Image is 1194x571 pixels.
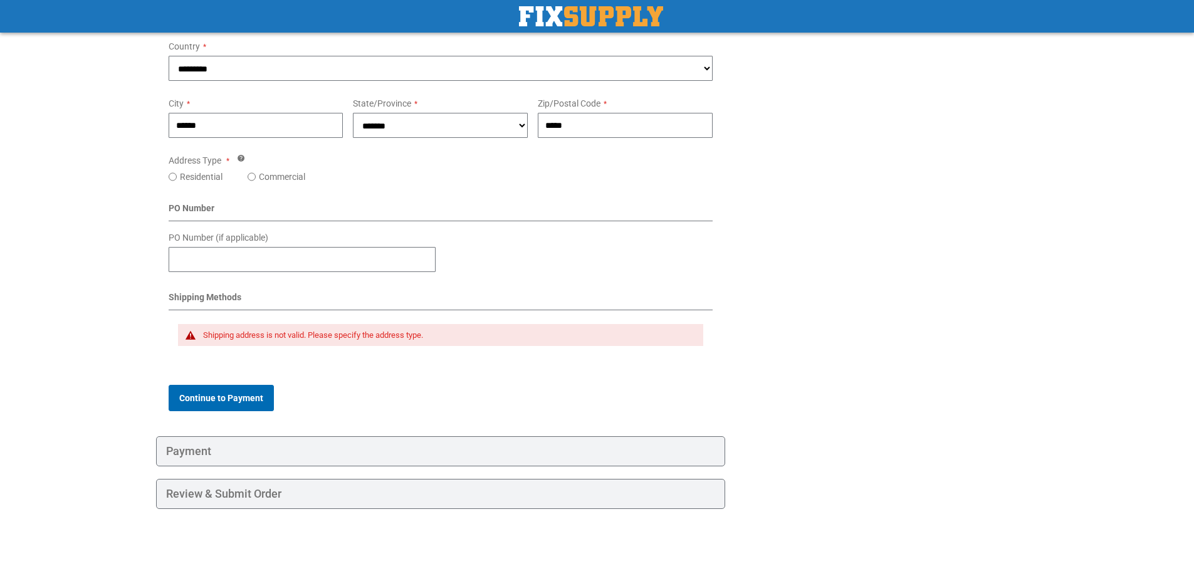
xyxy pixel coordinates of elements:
div: PO Number [169,202,713,221]
div: Payment [156,436,726,466]
span: Zip/Postal Code [538,98,600,108]
span: City [169,98,184,108]
span: State/Province [353,98,411,108]
div: Shipping address is not valid. Please specify the address type. [203,330,691,340]
span: Continue to Payment [179,393,263,403]
span: PO Number (if applicable) [169,233,268,243]
div: Shipping Methods [169,291,713,310]
span: Address Type [169,155,221,165]
label: Residential [180,170,223,183]
label: Commercial [259,170,305,183]
img: Fix Industrial Supply [519,6,663,26]
a: store logo [519,6,663,26]
span: Country [169,41,200,51]
div: Review & Submit Order [156,479,726,509]
button: Continue to Payment [169,385,274,411]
